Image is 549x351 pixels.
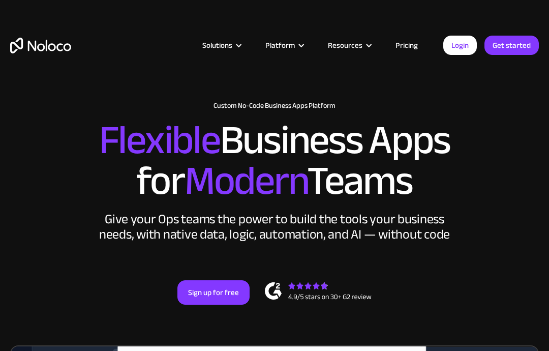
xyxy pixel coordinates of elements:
a: Login [443,36,477,55]
div: Platform [253,39,315,52]
a: Get started [484,36,539,55]
div: Resources [328,39,362,52]
span: Flexible [99,102,220,178]
a: home [10,38,71,53]
div: Solutions [202,39,232,52]
div: Resources [315,39,383,52]
h1: Custom No-Code Business Apps Platform [10,102,539,110]
div: Give your Ops teams the power to build the tools your business needs, with native data, logic, au... [97,212,452,242]
h2: Business Apps for Teams [10,120,539,201]
div: Solutions [190,39,253,52]
a: Pricing [383,39,431,52]
div: Platform [265,39,295,52]
a: Sign up for free [177,280,250,305]
span: Modern [185,143,307,219]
